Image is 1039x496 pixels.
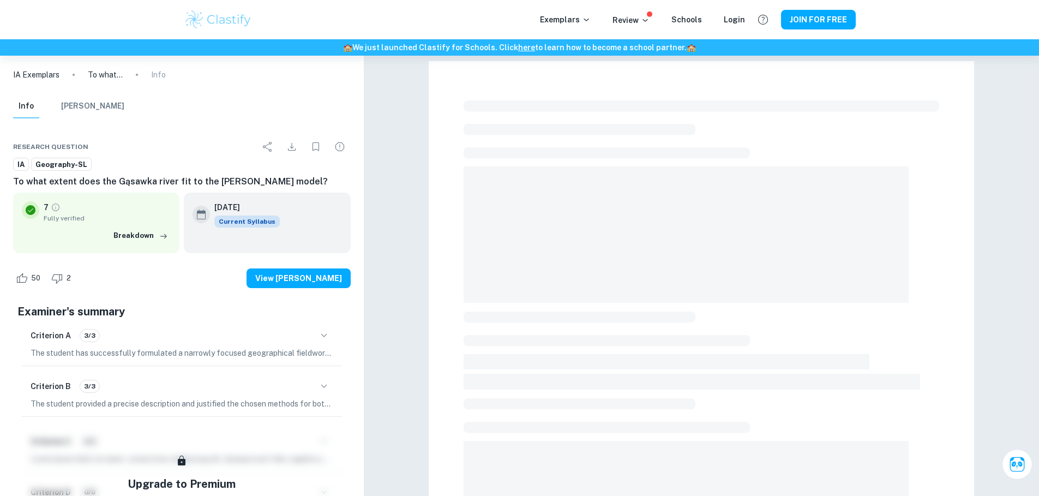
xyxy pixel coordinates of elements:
[257,136,279,158] div: Share
[612,14,650,26] p: Review
[49,270,77,287] div: Dislike
[781,10,856,29] button: JOIN FOR FREE
[724,15,745,24] a: Login
[44,213,171,223] span: Fully verified
[754,10,772,29] button: Help and Feedback
[13,94,39,118] button: Info
[687,43,696,52] span: 🏫
[13,158,29,171] a: IA
[25,273,46,284] span: 50
[13,142,88,152] span: Research question
[32,159,91,170] span: Geography-SL
[214,216,280,228] span: Current Syllabus
[2,41,1037,53] h6: We just launched Clastify for Schools. Click to learn how to become a school partner.
[247,268,351,288] button: View [PERSON_NAME]
[540,14,591,26] p: Exemplars
[214,216,280,228] div: This exemplar is based on the current syllabus. Feel free to refer to it for inspiration/ideas wh...
[80,381,99,391] span: 3/3
[281,136,303,158] div: Download
[31,347,333,359] p: The student has successfully formulated a narrowly focused geographical fieldwork question and ju...
[111,228,171,244] button: Breakdown
[671,15,702,24] a: Schools
[518,43,535,52] a: here
[13,175,351,188] h6: To what extent does the Gąsawka river fit to the [PERSON_NAME] model?
[329,136,351,158] div: Report issue
[17,303,346,320] h5: Examiner's summary
[31,398,333,410] p: The student provided a precise description and justified the chosen methods for both primary and ...
[44,201,49,213] p: 7
[31,380,71,392] h6: Criterion B
[13,270,46,287] div: Like
[151,69,166,81] p: Info
[214,201,271,213] h6: [DATE]
[51,202,61,212] a: Grade fully verified
[14,159,28,170] span: IA
[128,476,236,492] h5: Upgrade to Premium
[13,69,59,81] a: IA Exemplars
[88,69,123,81] p: To what extent does the Gąsawka river fit to the [PERSON_NAME] model?
[61,273,77,284] span: 2
[1002,449,1032,480] button: Ask Clai
[343,43,352,52] span: 🏫
[61,94,124,118] button: [PERSON_NAME]
[305,136,327,158] div: Bookmark
[80,331,99,340] span: 3/3
[31,158,92,171] a: Geography-SL
[184,9,253,31] img: Clastify logo
[31,330,71,342] h6: Criterion A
